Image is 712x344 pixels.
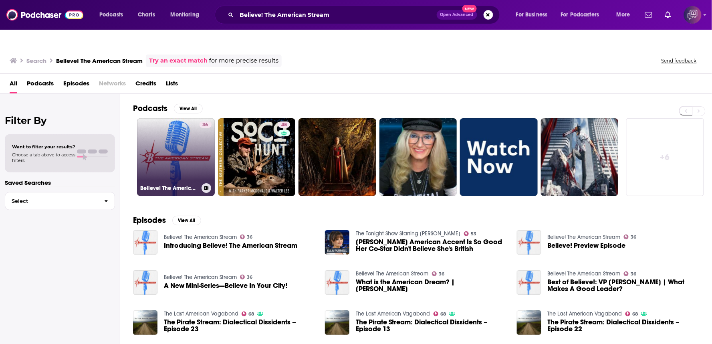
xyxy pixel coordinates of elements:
span: 68 [248,312,254,316]
img: Believe! Preview Episode [517,230,541,255]
span: Best of Believe!: VP [PERSON_NAME] | What Makes A Good Leader? [548,279,699,292]
button: Open AdvancedNew [437,10,477,20]
img: The Pirate Stream: Dialectical Dissidents – Episode 22 [517,310,541,335]
button: open menu [611,8,640,21]
a: 36 [240,235,253,239]
a: 36 [624,235,637,239]
a: Episodes [63,77,89,93]
a: The Last American Vagabond [548,310,622,317]
button: View All [172,216,201,225]
span: Logged in as corioliscompany [684,6,702,24]
button: Show profile menu [684,6,702,24]
span: 68 [440,312,446,316]
h2: Podcasts [133,103,167,113]
a: Believe! The American Stream [548,270,621,277]
span: Want to filter your results? [12,144,75,150]
a: Best of Believe!: VP Mike Pence | What Makes A Good Leader? [548,279,699,292]
a: 68 [625,312,638,316]
span: Podcasts [99,9,123,20]
a: Try an exact match [149,56,208,65]
img: What is the American Dream? | Alan Smolinisky [325,270,349,295]
div: Search podcasts, credits, & more... [222,6,508,24]
span: Open Advanced [440,13,474,17]
a: Believe! The American Stream [164,274,237,281]
a: Introducing Believe! The American Stream [164,242,297,249]
a: The Pirate Stream: Dialectical Dissidents – Episode 23 [164,319,315,332]
input: Search podcasts, credits, & more... [237,8,437,21]
a: Charts [133,8,160,21]
a: 36 [240,275,253,279]
a: Show notifications dropdown [642,8,656,22]
button: open menu [165,8,210,21]
a: The Last American Vagabond [356,310,430,317]
span: 36 [439,272,444,276]
button: Select [5,192,115,210]
button: Send feedback [659,57,699,64]
h3: Believe! The American Stream [56,57,143,65]
a: Believe! The American Stream [356,270,429,277]
span: 36 [247,235,252,239]
a: A New Mini-Series—Believe In Your City! [164,282,287,289]
a: Lists [166,77,178,93]
a: Believe! The American Stream [548,234,621,241]
h2: Filter By [5,115,115,126]
img: Podchaser - Follow, Share and Rate Podcasts [6,7,83,22]
h3: Believe! The American Stream [140,185,198,192]
span: 36 [631,272,636,276]
span: Choose a tab above to access filters. [12,152,75,163]
span: 36 [631,235,636,239]
span: 68 [632,312,638,316]
a: Credits [135,77,156,93]
a: Ella Purnell's American Accent Is So Good Her Co-Star Didn't Believe She's British [356,239,507,252]
span: Believe! Preview Episode [548,242,626,249]
span: More [617,9,630,20]
a: 36Believe! The American Stream [137,118,215,196]
a: 48 [278,121,290,128]
button: open menu [510,8,558,21]
a: PodcastsView All [133,103,203,113]
img: User Profile [684,6,702,24]
a: 53 [464,231,477,236]
a: Podcasts [27,77,54,93]
img: Best of Believe!: VP Mike Pence | What Makes A Good Leader? [517,270,541,295]
img: A New Mini-Series—Believe In Your City! [133,270,157,295]
img: Introducing Believe! The American Stream [133,230,157,255]
a: +6 [626,118,704,196]
span: What is the American Dream? | [PERSON_NAME] [356,279,507,292]
h2: Episodes [133,215,166,225]
h3: Search [26,57,46,65]
p: Saved Searches [5,179,115,186]
a: What is the American Dream? | Alan Smolinisky [356,279,507,292]
span: 36 [203,121,208,129]
a: 68 [434,312,446,316]
a: 36 [432,271,445,276]
img: Ella Purnell's American Accent Is So Good Her Co-Star Didn't Believe She's British [325,230,349,255]
a: 36 [624,271,637,276]
span: 36 [247,275,252,279]
a: The Pirate Stream: Dialectical Dissidents – Episode 13 [356,319,507,332]
a: 68 [242,312,254,316]
span: 48 [281,121,287,129]
a: The Pirate Stream: Dialectical Dissidents – Episode 22 [548,319,699,332]
span: New [462,5,477,12]
a: All [10,77,17,93]
button: open menu [556,8,611,21]
span: Networks [99,77,126,93]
